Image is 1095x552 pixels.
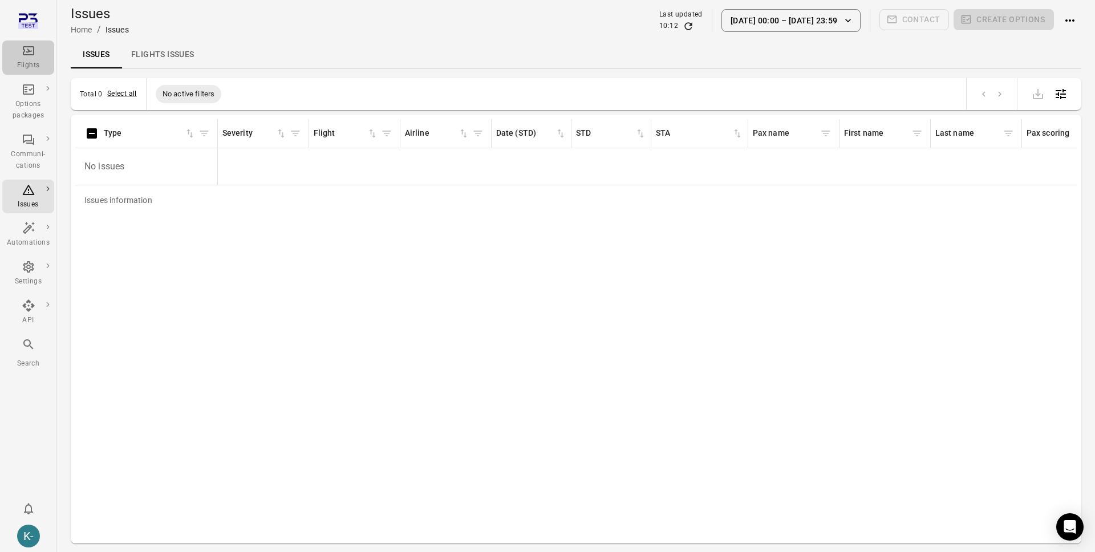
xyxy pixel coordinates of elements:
[156,88,222,100] span: No active filters
[104,127,196,140] span: Type
[1056,513,1084,541] div: Open Intercom Messenger
[2,295,54,330] a: API
[656,127,743,140] span: STA
[405,127,458,140] div: Airline
[2,218,54,252] a: Automations
[7,315,50,326] div: API
[496,127,566,140] div: Sort by date (STA) in ascending order
[659,9,703,21] div: Last updated
[844,127,909,140] div: First name
[196,125,213,142] button: Filter by type
[935,127,1000,140] div: Last name
[314,127,378,140] div: Sort by flight in ascending order
[17,497,40,520] button: Notifications
[7,60,50,71] div: Flights
[222,127,287,140] span: Severity
[314,127,367,140] div: Flight
[17,525,40,547] div: K-
[909,125,926,142] button: Filter by pax first name
[378,125,395,142] button: Filter by flight
[405,127,469,140] span: Airline
[7,358,50,370] div: Search
[71,25,92,34] a: Home
[1027,88,1049,99] span: Please make a selection to export
[576,127,646,140] div: Sort by STA in ascending order
[7,99,50,121] div: Options packages
[1058,9,1081,32] button: Actions
[7,149,50,172] div: Communi-cations
[721,9,861,32] button: [DATE] 00:00 – [DATE] 23:59
[107,88,137,100] span: Select all items that match the filters
[80,90,103,98] div: Total 0
[496,127,555,140] div: Date (STD)
[1027,127,1091,140] span: Pax scoring
[576,127,635,140] div: STD
[80,151,213,182] p: No issues
[7,199,50,210] div: Issues
[2,40,54,75] a: Flights
[107,88,137,100] button: Select all
[71,41,122,68] a: Issues
[7,276,50,287] div: Settings
[97,23,101,36] li: /
[2,79,54,125] a: Options packages
[659,21,678,32] div: 10:12
[222,127,287,140] div: Sort by severity in ascending order
[2,257,54,291] a: Settings
[405,127,469,140] div: Sort by airline in ascending order
[469,125,486,142] button: Filter by airline
[2,129,54,175] a: Communi-cations
[2,180,54,214] a: Issues
[656,127,732,140] div: STA
[71,41,1081,68] div: Local navigation
[2,334,54,372] button: Search
[222,127,275,140] div: Severity
[1027,127,1080,140] div: Pax scoring
[753,127,817,140] div: Pax name
[104,127,184,140] div: Type
[7,237,50,249] div: Automations
[75,185,161,215] div: Issues information
[71,23,129,36] nav: Breadcrumbs
[104,127,196,140] div: Sort by type in ascending order
[13,520,44,552] button: Kristinn - avilabs
[817,125,834,142] button: Filter by pax
[314,127,378,140] span: Flight
[1049,83,1072,105] button: Open table configuration
[976,87,1008,102] nav: pagination navigation
[879,9,950,32] span: Please make a selection to create communications
[287,125,304,142] button: Filter by severity
[576,127,646,140] span: STD
[496,127,566,140] span: Date (STD)
[656,127,743,140] div: Sort by STA in ascending order
[71,5,129,23] h1: Issues
[106,24,129,35] div: Issues
[1027,127,1091,140] div: Sort by pax score in ascending order
[1000,125,1017,142] button: Filter by pax last name
[954,9,1054,32] span: Please make a selection to create an option package
[122,41,204,68] a: Flights issues
[683,21,694,32] button: Refresh data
